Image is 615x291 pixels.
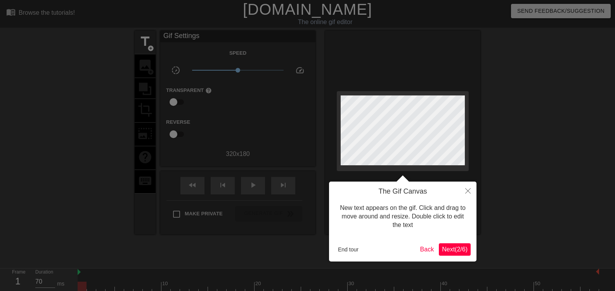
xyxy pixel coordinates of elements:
[417,243,437,256] button: Back
[442,246,468,253] span: Next ( 2 / 6 )
[335,244,362,255] button: End tour
[335,187,471,196] h4: The Gif Canvas
[335,196,471,237] div: New text appears on the gif. Click and drag to move around and resize. Double click to edit the text
[459,182,476,199] button: Close
[439,243,471,256] button: Next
